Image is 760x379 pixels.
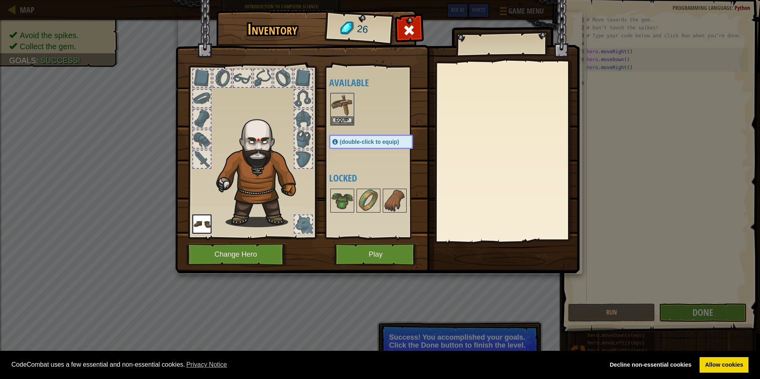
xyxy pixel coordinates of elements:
img: portrait.png [192,215,211,234]
a: deny cookies [604,357,697,373]
span: CodeCombat uses a few essential and non-essential cookies. [12,359,598,371]
button: Equip [331,116,353,125]
a: learn more about cookies [185,359,229,371]
span: 26 [356,22,368,37]
img: portrait.png [331,189,353,212]
button: Change Hero [186,244,287,265]
img: goliath_hair.png [212,112,310,227]
img: portrait.png [384,189,406,212]
h1: Inventory [222,21,323,38]
a: allow cookies [700,357,748,373]
img: portrait.png [331,94,353,116]
img: portrait.png [357,189,380,212]
span: (double-click to equip) [340,139,399,145]
h4: Locked [329,173,429,183]
button: Play [334,244,417,265]
h4: Available [329,77,429,88]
